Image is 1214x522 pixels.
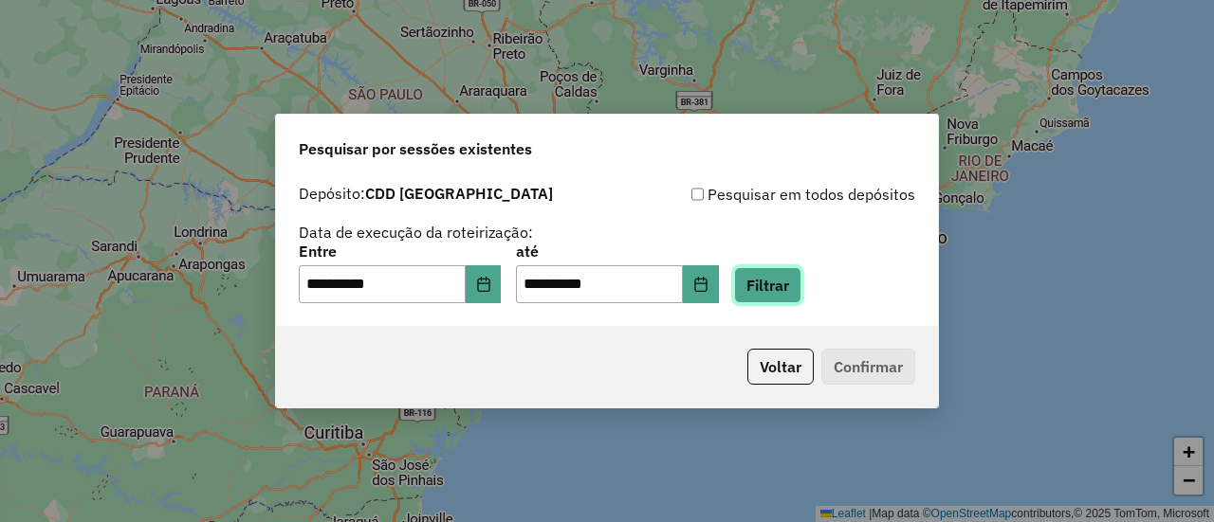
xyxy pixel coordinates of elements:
[365,184,553,203] strong: CDD [GEOGRAPHIC_DATA]
[516,240,718,262] label: até
[747,349,814,385] button: Voltar
[299,182,553,205] label: Depósito:
[299,240,501,262] label: Entre
[299,137,532,160] span: Pesquisar por sessões existentes
[607,183,915,206] div: Pesquisar em todos depósitos
[683,265,719,303] button: Choose Date
[466,265,502,303] button: Choose Date
[734,267,801,303] button: Filtrar
[299,221,533,243] label: Data de execução da roteirização:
